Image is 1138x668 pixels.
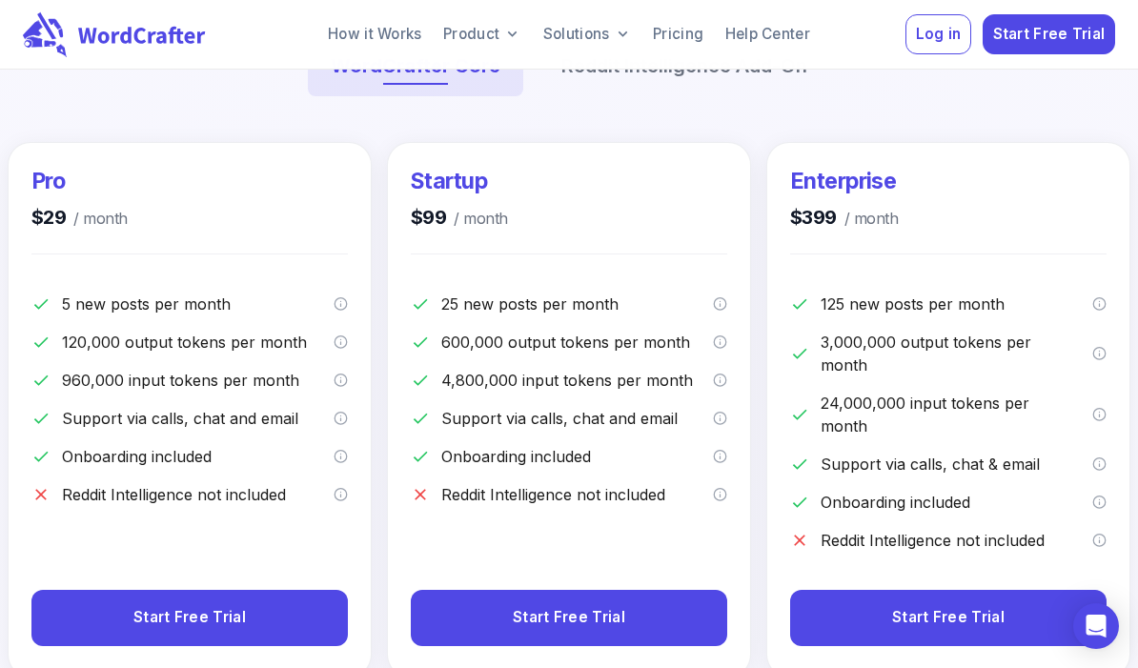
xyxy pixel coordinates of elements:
[513,605,625,631] span: Start Free Trial
[441,293,713,315] p: 25 new posts per month
[1073,603,1119,649] div: Open Intercom Messenger
[334,296,348,312] svg: A post is a new piece of content, an imported content for optimization or a content brief.
[334,411,348,426] svg: We offer support via calls, chat and email to our customers with the pro plan
[334,449,348,464] svg: We offer a hands-on onboarding for the entire team for customers with the pro plan. Our structure...
[441,407,713,430] p: Support via calls, chat and email
[821,453,1092,476] p: Support via calls, chat & email
[66,206,127,232] span: / month
[821,392,1092,437] p: 24,000,000 input tokens per month
[905,14,971,55] button: Log in
[821,529,1092,552] p: Reddit Intelligence not included
[837,206,898,232] span: / month
[334,334,348,350] svg: Output tokens are the words/characters the model generates in response to your instructions. You ...
[321,15,429,53] a: How it Works
[31,166,128,196] h3: Pro
[718,15,817,53] a: Help Center
[713,373,727,388] svg: Input tokens are the words you provide to the AI model as instructions. You can think of tokens a...
[441,331,713,354] p: 600,000 output tokens per month
[411,166,508,196] h3: Startup
[62,445,334,468] p: Onboarding included
[892,605,1005,631] span: Start Free Trial
[334,487,348,502] svg: Reddit Intelligence is a premium add-on that must be purchased separately. It provides Reddit dat...
[441,483,713,506] p: Reddit Intelligence not included
[334,373,348,388] svg: Input tokens are the words you provide to the AI model as instructions. You can think of tokens a...
[411,590,727,646] button: Start Free Trial
[441,445,713,468] p: Onboarding included
[537,15,639,53] a: Solutions
[821,331,1092,376] p: 3,000,000 output tokens per month
[31,590,348,646] button: Start Free Trial
[646,15,711,53] a: Pricing
[62,407,334,430] p: Support via calls, chat and email
[437,15,529,53] a: Product
[983,14,1115,55] button: Start Free Trial
[821,293,1092,315] p: 125 new posts per month
[62,293,334,315] p: 5 new posts per month
[790,590,1107,646] button: Start Free Trial
[1092,456,1107,472] svg: We offer support via calls, chat and email to our customers with the enterprise plan
[1092,495,1107,510] svg: We offer a hands-on onboarding for the entire team for customers with the startup plan. Our struc...
[790,166,898,196] h3: Enterprise
[1092,407,1107,422] svg: Input tokens are the words you provide to the AI model as instructions. You can think of tokens a...
[713,449,727,464] svg: We offer a hands-on onboarding for the entire team for customers with the startup plan. Our struc...
[916,22,962,48] span: Log in
[1092,533,1107,548] svg: Reddit Intelligence is a premium add-on that must be purchased separately. It provides Reddit dat...
[31,204,128,232] h4: $29
[62,331,334,354] p: 120,000 output tokens per month
[441,369,713,392] p: 4,800,000 input tokens per month
[446,206,507,232] span: / month
[790,204,898,232] h4: $399
[1092,346,1107,361] svg: Output tokens are the words/characters the model generates in response to your instructions. You ...
[713,296,727,312] svg: A post is a new piece of content, an imported content for optimization or a content brief.
[821,491,1092,514] p: Onboarding included
[62,483,334,506] p: Reddit Intelligence not included
[133,605,246,631] span: Start Free Trial
[713,487,727,502] svg: Reddit Intelligence is a premium add-on that must be purchased separately. It provides Reddit dat...
[713,411,727,426] svg: We offer support via calls, chat and email to our customers with the startup plan
[993,22,1106,48] span: Start Free Trial
[1092,296,1107,312] svg: A post is a new piece of content, an imported content for optimization or a content brief.
[62,369,334,392] p: 960,000 input tokens per month
[713,334,727,350] svg: Output tokens are the words/characters the model generates in response to your instructions. You ...
[411,204,508,232] h4: $99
